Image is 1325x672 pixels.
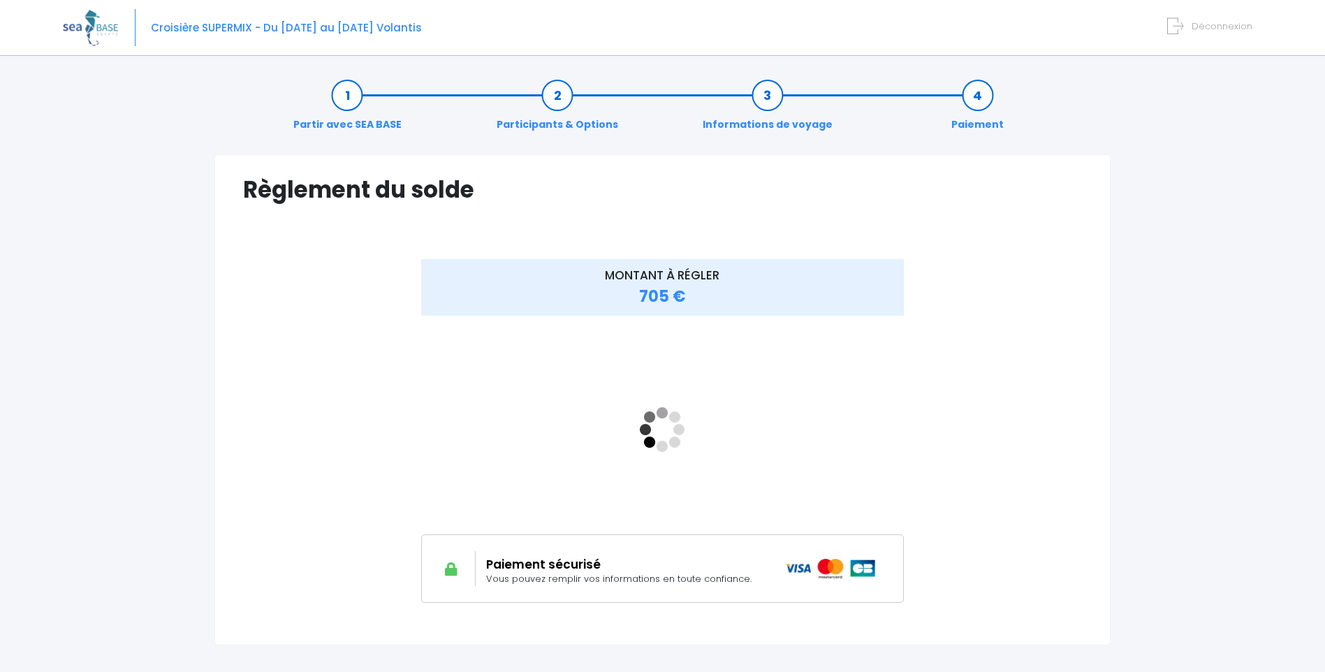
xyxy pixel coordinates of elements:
[151,20,422,35] span: Croisière SUPERMIX - Du [DATE] au [DATE] Volantis
[1192,20,1252,33] span: Déconnexion
[605,267,719,284] span: MONTANT À RÉGLER
[696,88,840,132] a: Informations de voyage
[490,88,625,132] a: Participants & Options
[286,88,409,132] a: Partir avec SEA BASE
[421,325,904,534] iframe: <!-- //required -->
[944,88,1011,132] a: Paiement
[639,286,686,307] span: 705 €
[785,559,877,578] img: icons_paiement_securise@2x.png
[486,557,764,571] h2: Paiement sécurisé
[243,176,1082,203] h1: Règlement du solde
[486,572,752,585] span: Vous pouvez remplir vos informations en toute confiance.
